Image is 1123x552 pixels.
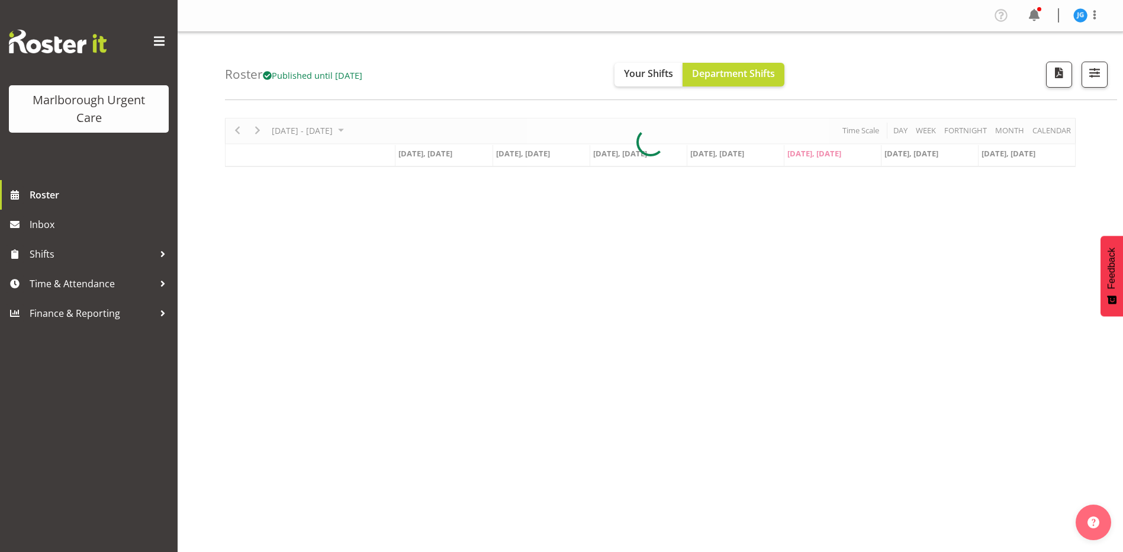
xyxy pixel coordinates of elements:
span: Roster [30,186,172,204]
button: Feedback - Show survey [1101,236,1123,316]
img: help-xxl-2.png [1087,516,1099,528]
span: Your Shifts [624,67,673,80]
span: Time & Attendance [30,275,154,293]
button: Download a PDF of the roster according to the set date range. [1046,62,1072,88]
button: Department Shifts [683,63,784,86]
span: Inbox [30,216,172,233]
img: josephine-godinez11850.jpg [1073,8,1087,23]
button: Filter Shifts [1082,62,1108,88]
span: Finance & Reporting [30,304,154,322]
span: Feedback [1106,248,1117,289]
span: Shifts [30,245,154,263]
span: Department Shifts [692,67,775,80]
h4: Roster [225,68,362,81]
div: Marlborough Urgent Care [21,91,157,127]
button: Your Shifts [614,63,683,86]
img: Rosterit website logo [9,30,107,53]
span: Published until [DATE] [263,69,362,81]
